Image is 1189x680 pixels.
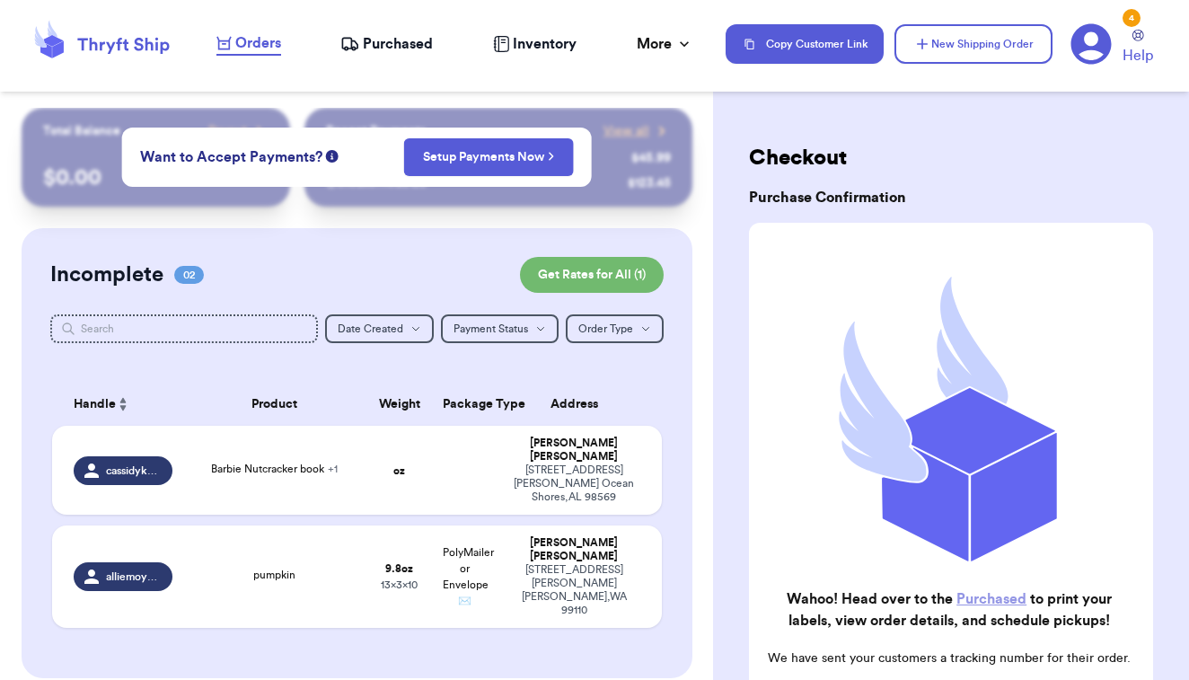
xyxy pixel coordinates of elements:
[441,314,559,343] button: Payment Status
[74,395,116,414] span: Handle
[1123,30,1153,66] a: Help
[749,187,1153,208] h3: Purchase Confirmation
[385,563,413,574] strong: 9.8 oz
[116,393,130,415] button: Sort ascending
[381,579,418,590] span: 13 x 3 x 10
[43,163,269,192] p: $ 0.00
[508,464,640,504] div: [STREET_ADDRESS][PERSON_NAME] Ocean Shores , AL 98569
[50,314,318,343] input: Search
[235,32,281,54] span: Orders
[566,314,664,343] button: Order Type
[432,383,498,426] th: Package Type
[404,138,574,176] button: Setup Payments Now
[1123,9,1141,27] div: 4
[326,122,426,140] p: Recent Payments
[454,323,528,334] span: Payment Status
[578,323,633,334] span: Order Type
[637,33,693,55] div: More
[211,464,338,474] span: Barbie Nutcracker book
[508,437,640,464] div: [PERSON_NAME] [PERSON_NAME]
[363,33,433,55] span: Purchased
[498,383,662,426] th: Address
[763,649,1135,667] p: We have sent your customers a tracking number for their order.
[106,570,162,584] span: alliemoymoy
[43,122,120,140] p: Total Balance
[106,464,162,478] span: cassidykayec
[513,33,577,55] span: Inventory
[325,314,434,343] button: Date Created
[328,464,338,474] span: + 1
[726,24,884,64] button: Copy Customer Link
[208,122,269,140] a: Payout
[174,266,204,284] span: 02
[140,146,322,168] span: Want to Accept Payments?
[493,33,577,55] a: Inventory
[1070,23,1112,65] a: 4
[340,33,433,55] a: Purchased
[208,122,247,140] span: Payout
[183,383,366,426] th: Product
[1123,45,1153,66] span: Help
[628,174,671,192] div: $ 123.45
[956,592,1026,606] a: Purchased
[443,547,494,606] span: PolyMailer or Envelope ✉️
[366,383,432,426] th: Weight
[749,144,1153,172] h2: Checkout
[423,148,555,166] a: Setup Payments Now
[338,323,403,334] span: Date Created
[508,563,640,617] div: [STREET_ADDRESS][PERSON_NAME] [PERSON_NAME] , WA 99110
[50,261,163,289] h2: Incomplete
[253,570,295,580] span: pumpkin
[763,588,1135,631] h2: Wahoo! Head over to the to print your labels, view order details, and schedule pickups!
[631,149,671,167] div: $ 45.99
[603,122,649,140] span: View all
[603,122,671,140] a: View all
[508,536,640,563] div: [PERSON_NAME] [PERSON_NAME]
[894,24,1052,64] button: New Shipping Order
[393,465,405,476] strong: oz
[216,32,281,56] a: Orders
[520,257,664,293] button: Get Rates for All (1)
